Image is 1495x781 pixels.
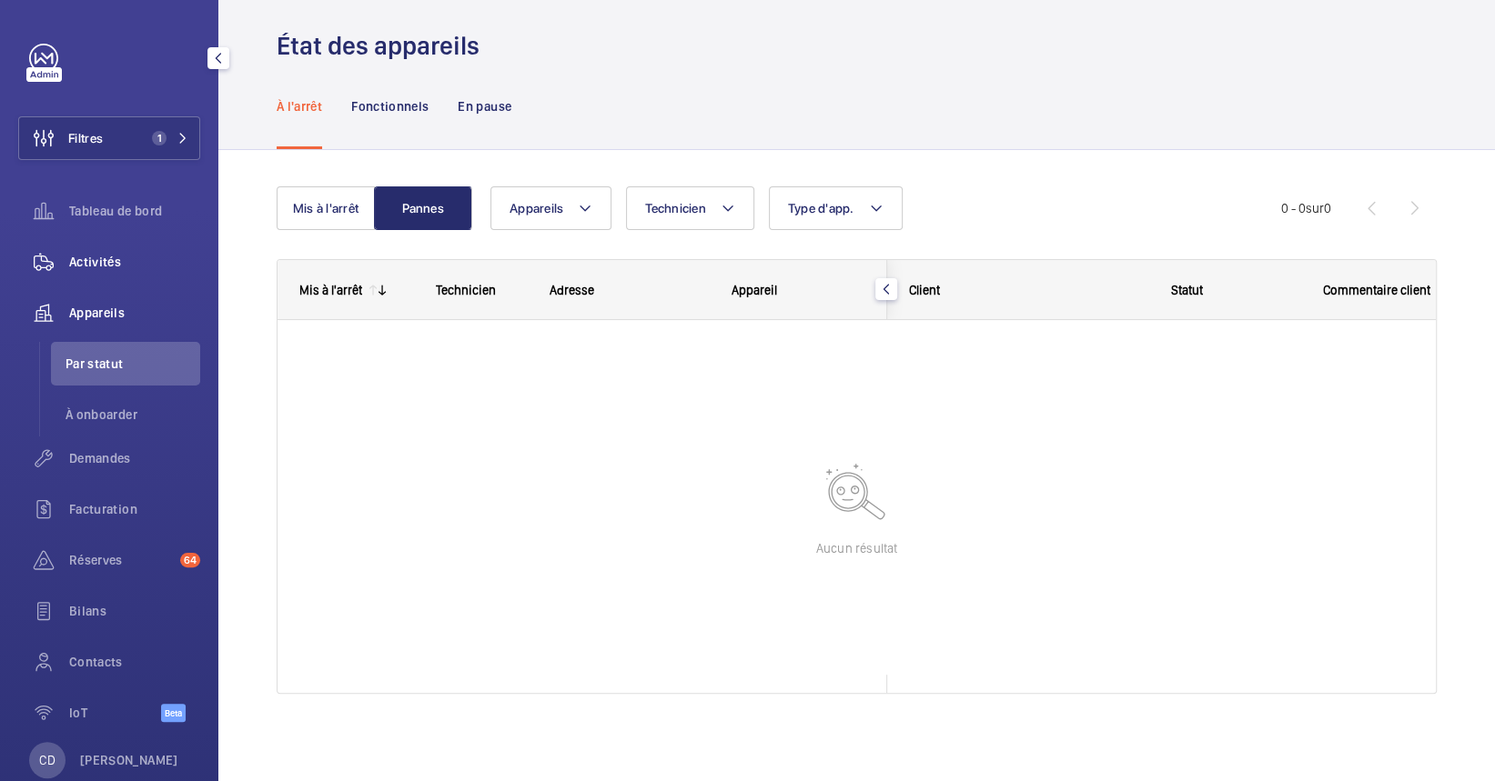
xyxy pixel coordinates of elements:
[68,129,103,147] span: Filtres
[626,186,754,230] button: Technicien
[299,283,362,297] div: Mis à l'arrêt
[645,201,706,215] span: Technicien
[351,97,429,115] p: Fonctionnels
[180,553,200,567] span: 64
[69,704,161,722] span: IoT
[510,201,563,215] span: Appareils
[69,253,200,271] span: Activités
[1323,283,1430,297] span: Commentaire client
[18,116,200,160] button: Filtres1
[277,186,375,230] button: Mis à l'arrêt
[69,449,200,467] span: Demandes
[39,751,55,769] p: CD
[69,304,200,322] span: Appareils
[161,704,186,722] span: Beta
[277,29,490,63] h1: État des appareils
[550,283,594,297] span: Adresse
[69,202,200,220] span: Tableau de bord
[769,186,903,230] button: Type d'app.
[458,97,511,115] p: En pause
[436,283,496,297] span: Technicien
[277,97,322,115] p: À l'arrêt
[909,283,940,297] span: Client
[69,551,173,569] span: Réserves
[1171,283,1203,297] span: Statut
[1306,201,1324,215] span: sur
[374,186,472,230] button: Pannes
[66,406,200,424] span: À onboarder
[66,355,200,373] span: Par statut
[732,283,865,297] div: Appareil
[788,201,854,215] span: Type d'app.
[1281,202,1331,215] span: 0 - 0 0
[80,751,178,769] p: [PERSON_NAME]
[152,131,167,145] span: 1
[490,186,611,230] button: Appareils
[69,653,200,671] span: Contacts
[69,500,200,518] span: Facturation
[69,602,200,620] span: Bilans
